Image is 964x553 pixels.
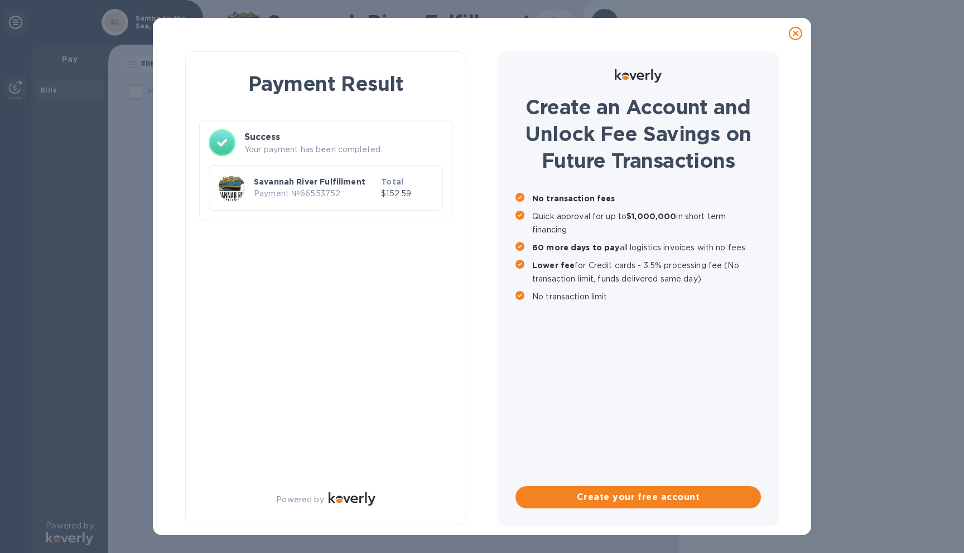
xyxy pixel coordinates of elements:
b: Total [381,177,403,186]
img: Logo [329,492,375,506]
p: all logistics invoices with no fees [532,241,761,254]
p: Quick approval for up to in short term financing [532,210,761,236]
p: for Credit cards - 3.5% processing fee (No transaction limit, funds delivered same day) [532,259,761,285]
p: Savannah River Fulfillment [254,176,377,187]
b: 60 more days to pay [532,243,620,252]
p: Payment № 66553752 [254,188,377,200]
span: Create your free account [524,491,752,504]
b: $1,000,000 [626,212,676,221]
button: Create your free account [515,486,761,508]
img: Logo [615,69,662,83]
h3: Success [244,130,443,144]
p: No transaction limit [532,290,761,303]
h1: Create an Account and Unlock Fee Savings on Future Transactions [515,94,761,174]
p: Powered by [276,494,324,506]
p: $152.59 [381,188,433,200]
h1: Payment Result [204,70,448,98]
b: Lower fee [532,261,575,270]
p: Your payment has been completed. [244,144,443,156]
b: No transaction fees [532,194,615,203]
